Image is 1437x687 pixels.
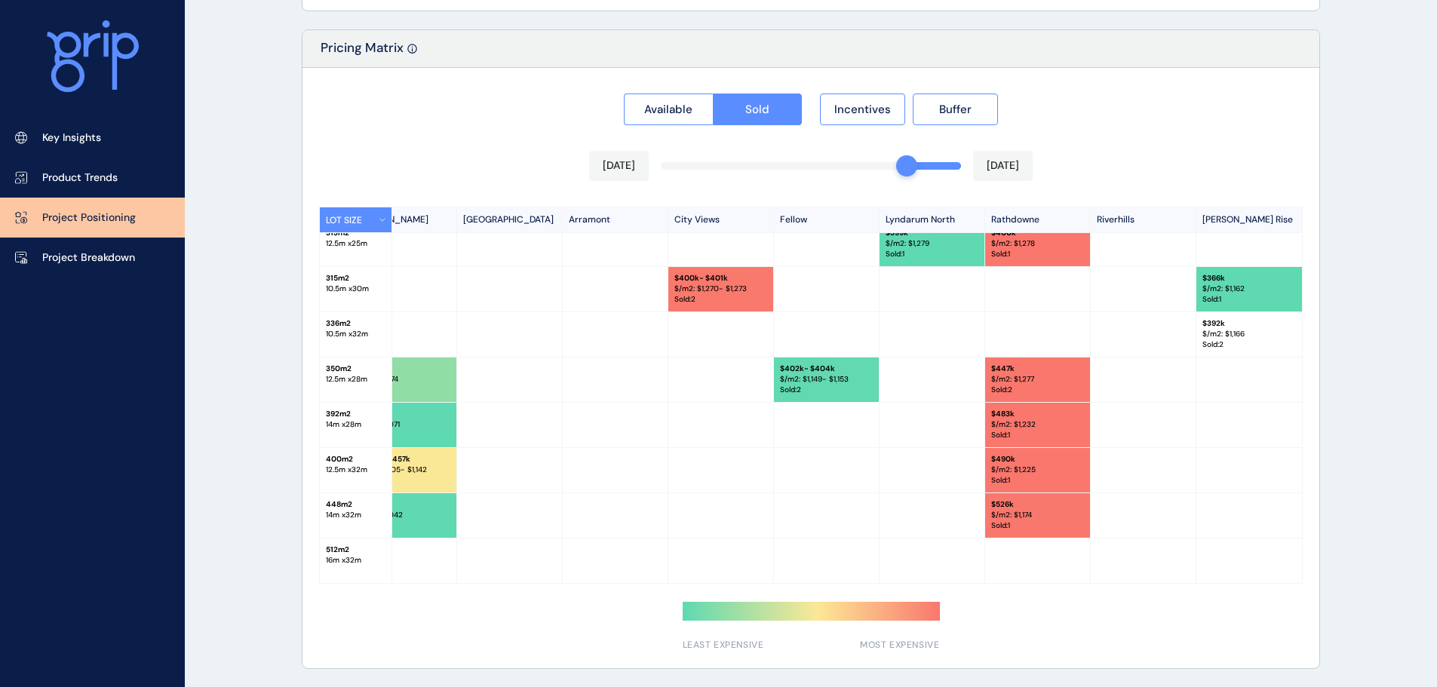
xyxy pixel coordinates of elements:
p: $ 467k [358,499,450,510]
p: $ 490k [991,454,1084,465]
p: Project Positioning [42,210,136,225]
button: Sold [713,94,803,125]
p: Sold : 2 [358,520,450,531]
p: Sold : 4 [358,475,450,486]
p: Lyndarum North [880,207,985,232]
p: $/m2: $ 1,105 - $1,142 [358,465,450,475]
p: $/m2: $ 1,042 [358,510,450,520]
p: 400 m2 [326,454,385,465]
p: 512 m2 [326,544,385,555]
p: $ 526k [991,499,1084,510]
p: 14 m x 28 m [326,419,385,430]
p: $ 411k [358,363,450,374]
p: $/m2: $ 1,174 [358,374,450,385]
span: Sold [745,102,769,117]
p: Rathdowne [985,207,1091,232]
p: $ 400k [991,228,1084,238]
p: 336 m2 [326,318,385,329]
p: $/m2: $ 1,279 [886,238,978,249]
p: $/m2: $ 1,270 - $1,273 [674,284,767,294]
p: Sold : 1 [991,475,1084,486]
span: Incentives [834,102,891,117]
p: Fellow [774,207,880,232]
p: Product Trends [42,170,118,186]
button: LOT SIZE [320,207,392,232]
p: 10.5 m x 32 m [326,329,385,339]
p: $/m2: $ 1,277 [991,374,1084,385]
p: 448 m2 [326,499,385,510]
p: Sold : 2 [991,385,1084,395]
p: $ 420k [358,409,450,419]
p: $ 402k - $404k [780,363,873,374]
p: Key Insights [42,130,101,146]
span: Buffer [939,102,972,117]
p: $ 399k [886,228,978,238]
p: City Views [668,207,774,232]
p: $/m2: $ 1,278 [991,238,1084,249]
p: Sold : 1 [1202,294,1296,305]
p: $/m2: $ 1,071 [358,419,450,430]
p: $ 442k - $457k [358,454,450,465]
button: Buffer [913,94,998,125]
p: Sold : 1 [991,430,1084,440]
p: Sold : 1 [991,520,1084,531]
p: 350 m2 [326,363,385,374]
p: 12.5 m x 25 m [326,238,385,249]
p: [DATE] [987,158,1019,173]
p: $ 392k [1202,318,1296,329]
p: [PERSON_NAME] Rise [1196,207,1302,232]
p: Pricing Matrix [321,39,404,67]
p: 10.5 m x 30 m [326,284,385,294]
button: Available [624,94,713,125]
p: $ 483k [991,409,1084,419]
p: Sold : 1 [991,249,1084,259]
p: $/m2: $ 1,232 [991,419,1084,430]
p: 12.5 m x 28 m [326,374,385,385]
span: MOST EXPENSIVE [860,639,939,652]
p: 392 m2 [326,409,385,419]
p: [DATE] [603,158,635,173]
p: $/m2: $ 1,162 [1202,284,1296,294]
p: 313 m2 [326,228,385,238]
p: $/m2: $ 1,174 [991,510,1084,520]
span: Available [644,102,692,117]
p: [GEOGRAPHIC_DATA] [457,207,563,232]
p: Sold : 1 [358,430,450,440]
p: $/m2: $ 1,149 - $1,153 [780,374,873,385]
p: $/m2: $ 1,166 [1202,329,1296,339]
button: Incentives [820,94,905,125]
p: $ 400k - $401k [674,273,767,284]
p: [PERSON_NAME] [352,207,457,232]
p: Sold : 2 [1202,339,1296,350]
p: Arramont [563,207,668,232]
p: 16 m x 32 m [326,555,385,566]
p: Riverhills [1091,207,1196,232]
span: LEAST EXPENSIVE [683,639,764,652]
p: Sold : 2 [674,294,767,305]
p: $ 366k [1202,273,1296,284]
p: Sold : 1 [358,385,450,395]
p: $/m2: $ 1,225 [991,465,1084,475]
p: Project Breakdown [42,250,135,265]
p: 12.5 m x 32 m [326,465,385,475]
p: Sold : 2 [780,385,873,395]
p: $ 447k [991,363,1084,374]
p: 14 m x 32 m [326,510,385,520]
p: 315 m2 [326,273,385,284]
p: Sold : 1 [886,249,978,259]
